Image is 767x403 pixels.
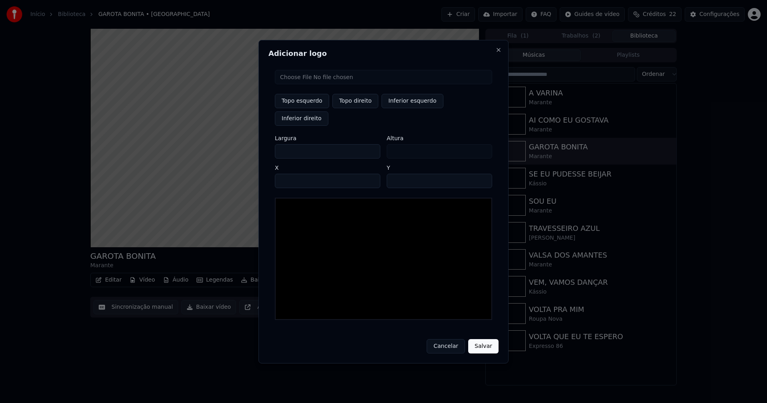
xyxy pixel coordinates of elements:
button: Topo esquerdo [275,94,329,108]
button: Inferior direito [275,111,328,126]
button: Salvar [468,339,499,353]
h2: Adicionar logo [268,50,499,57]
label: X [275,165,380,171]
button: Topo direito [332,94,378,108]
button: Inferior esquerdo [382,94,443,108]
label: Altura [387,135,492,141]
label: Y [387,165,492,171]
label: Largura [275,135,380,141]
button: Cancelar [427,339,465,353]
